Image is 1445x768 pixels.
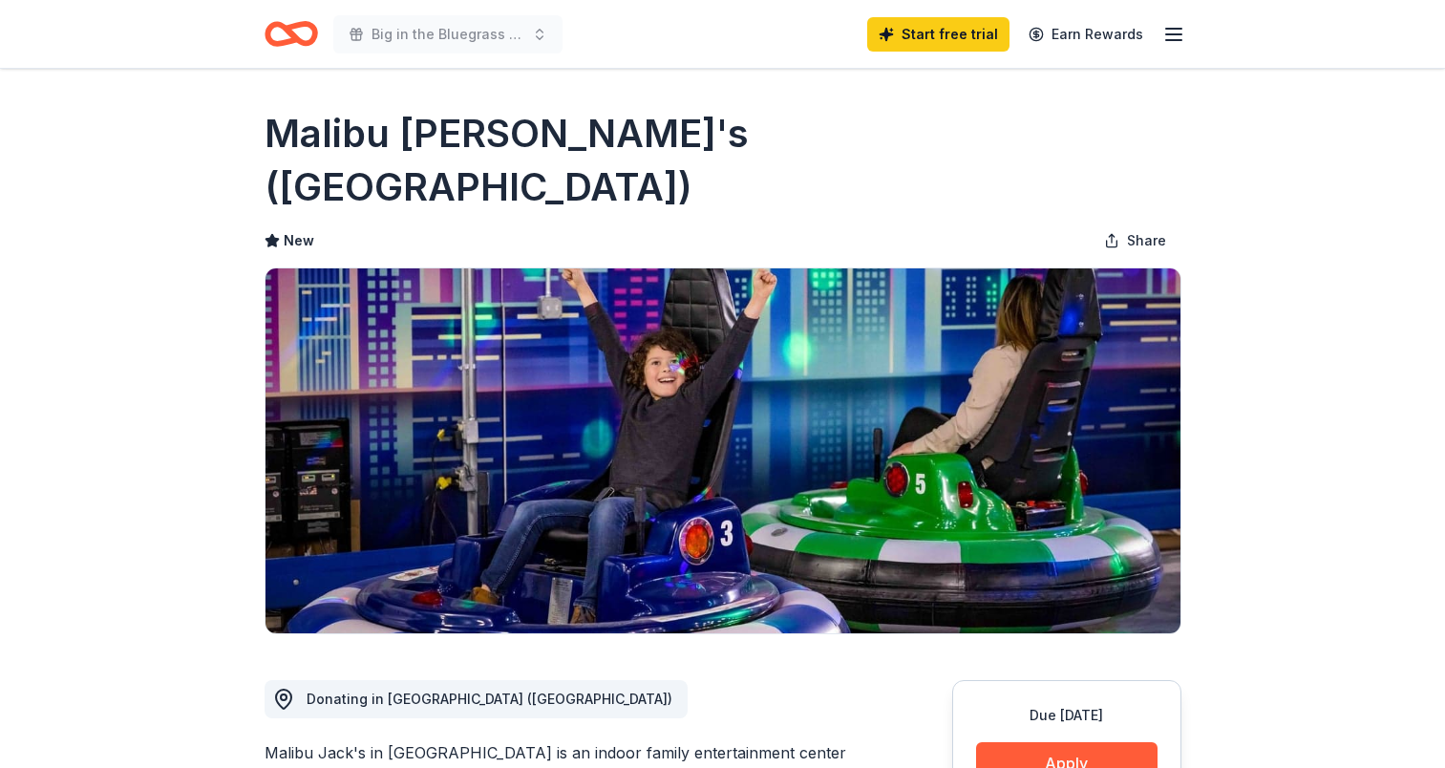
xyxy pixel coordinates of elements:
[1017,17,1155,52] a: Earn Rewards
[1127,229,1166,252] span: Share
[976,704,1158,727] div: Due [DATE]
[284,229,314,252] span: New
[372,23,524,46] span: Big in the Bluegrass Fundraising Gala
[265,107,1181,214] h1: Malibu [PERSON_NAME]'s ([GEOGRAPHIC_DATA])
[265,11,318,56] a: Home
[307,691,672,707] span: Donating in [GEOGRAPHIC_DATA] ([GEOGRAPHIC_DATA])
[333,15,563,53] button: Big in the Bluegrass Fundraising Gala
[867,17,1009,52] a: Start free trial
[266,268,1180,633] img: Image for Malibu Jack's (Lexington)
[1089,222,1181,260] button: Share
